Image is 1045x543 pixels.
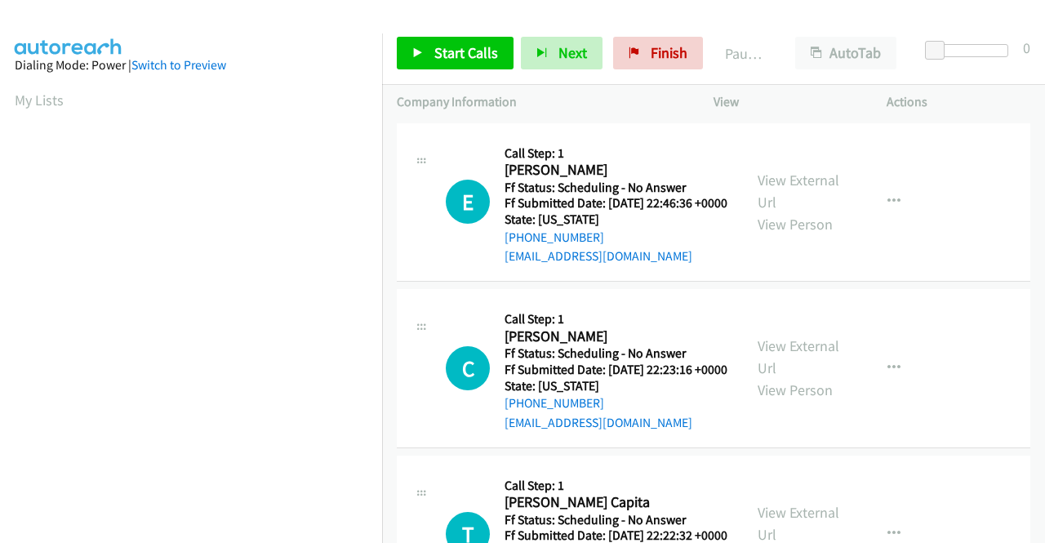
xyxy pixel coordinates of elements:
h5: Ff Submitted Date: [DATE] 22:46:36 +0000 [505,195,727,211]
span: Next [558,43,587,62]
h2: [PERSON_NAME] Capita [505,493,723,512]
h5: Ff Status: Scheduling - No Answer [505,180,727,196]
a: Finish [613,37,703,69]
h2: [PERSON_NAME] [505,327,723,346]
a: View External Url [758,336,839,377]
h1: E [446,180,490,224]
a: View Person [758,381,833,399]
div: The call is yet to be attempted [446,180,490,224]
h5: Call Step: 1 [505,145,727,162]
a: View External Url [758,171,839,211]
a: [PHONE_NUMBER] [505,229,604,245]
p: Paused [725,42,766,65]
div: Dialing Mode: Power | [15,56,367,75]
button: Next [521,37,603,69]
a: Start Calls [397,37,514,69]
h5: Ff Submitted Date: [DATE] 22:23:16 +0000 [505,362,727,378]
h5: State: [US_STATE] [505,211,727,228]
div: 0 [1023,37,1030,59]
span: Start Calls [434,43,498,62]
p: View [714,92,857,112]
h5: State: [US_STATE] [505,378,727,394]
h5: Ff Status: Scheduling - No Answer [505,512,727,528]
a: Switch to Preview [131,57,226,73]
a: [PHONE_NUMBER] [505,395,604,411]
span: Finish [651,43,687,62]
a: [EMAIL_ADDRESS][DOMAIN_NAME] [505,248,692,264]
h2: [PERSON_NAME] [505,161,723,180]
h5: Call Step: 1 [505,478,727,494]
h5: Call Step: 1 [505,311,727,327]
a: [EMAIL_ADDRESS][DOMAIN_NAME] [505,415,692,430]
h1: C [446,346,490,390]
p: Actions [887,92,1030,112]
div: The call is yet to be attempted [446,346,490,390]
p: Company Information [397,92,684,112]
div: Delay between calls (in seconds) [933,44,1008,57]
h5: Ff Status: Scheduling - No Answer [505,345,727,362]
button: AutoTab [795,37,896,69]
iframe: Resource Center [998,207,1045,336]
a: My Lists [15,91,64,109]
a: View Person [758,215,833,234]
